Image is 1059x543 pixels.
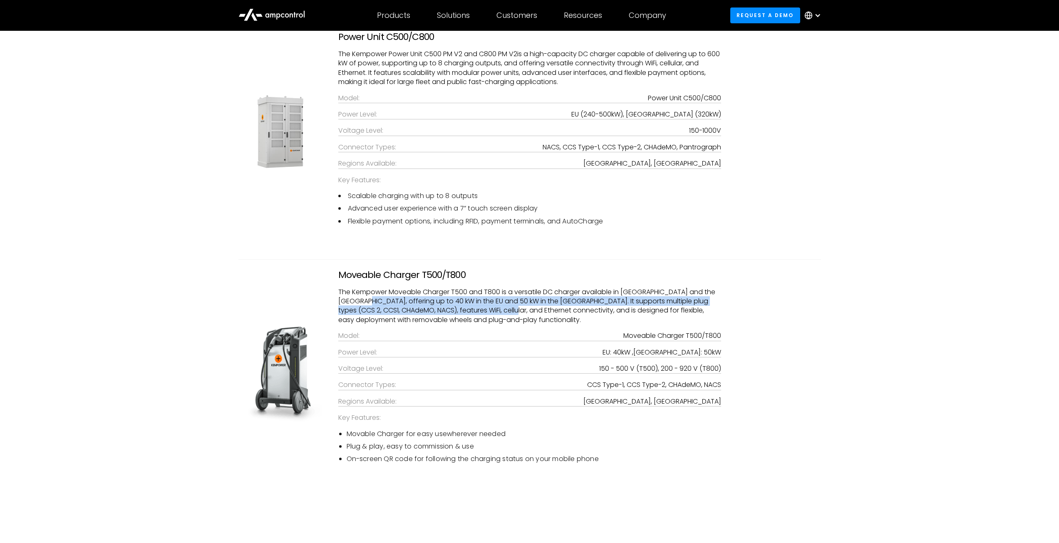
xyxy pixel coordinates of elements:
div: Power Level: [338,348,377,357]
div: Connector Types: [338,380,396,389]
div: Customers [496,11,537,20]
div: Power Unit C500/C800 [648,94,721,103]
div: Moveable Charger T500/T800 [623,331,721,340]
div: Regions Available: [338,397,397,406]
div: Company [629,11,666,20]
li: On-screen QR code for following the charging status on your mobile phone [347,454,721,464]
div: EU (240-500kW), [GEOGRAPHIC_DATA] (320kW) [571,110,721,119]
div: EU: 40kW ,[GEOGRAPHIC_DATA]: 50kW [603,348,721,357]
li: Plug & play, easy to commission & use [347,442,721,451]
div: Solutions [437,11,470,20]
li: Flexible payment options, including RFID, payment terminals, and AutoCharge [338,217,721,226]
p: The Kempower Moveable Charger T500 and T800 is a versatile DC charger available in [GEOGRAPHIC_DA... [338,288,721,325]
div: Products [377,11,410,20]
img: Power Unit C500/C800 [238,91,322,174]
div: Model: [338,94,360,103]
li: Movable Charger for easy usewherever needed [347,429,721,439]
div: Voltage Level: [338,126,383,135]
p: [GEOGRAPHIC_DATA], [GEOGRAPHIC_DATA] [583,397,721,406]
h3: Power Unit C500/C800 [338,32,721,42]
div: Regions Available: [338,159,397,168]
div: Key Features: [338,413,721,422]
div: Voltage Level: [338,364,383,373]
a: Request a demo [730,7,800,23]
div: 150 - 500 V (T500), 200 - 920 V (T800) [599,364,721,373]
div: NACS, CCS Type-1, CCS Type-2, CHAdeMO, Pantrograph [543,143,721,152]
div: CCS Type-1, CCS Type-2, CHAdeMO, NACS [587,380,721,389]
li: Advanced user experience with a 7” touch screen display [338,204,721,213]
p: [GEOGRAPHIC_DATA], [GEOGRAPHIC_DATA] [583,159,721,168]
div: Key Features: [338,176,721,185]
li: Scalable charging with up to 8 outputs [338,191,721,201]
div: 150-1000V [689,126,721,135]
div: Resources [564,11,602,20]
h3: Moveable Charger T500/T800 [338,270,721,280]
div: Power Level: [338,110,377,119]
p: The Kempower Power Unit C500 PM V2 and C800 PM V2is a high-capacity DC charger capable of deliver... [338,50,721,87]
div: Connector Types: [338,143,396,152]
div: Model: [338,331,360,340]
img: Moveable Charger T500/T800 [238,318,322,422]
